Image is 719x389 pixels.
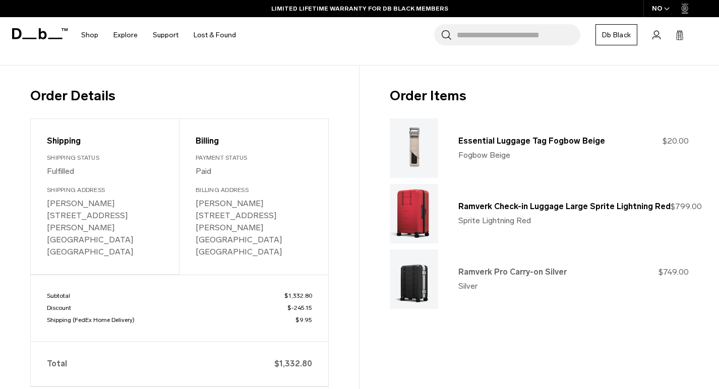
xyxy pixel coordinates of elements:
[47,153,163,162] div: Shipping Status
[47,315,312,325] p: Shipping (FedEx Home Delivery)
[196,153,312,162] div: Payment Status
[458,267,567,277] a: Ramverk Pro Carry-on Silver
[74,17,244,53] nav: Main Navigation
[458,280,477,292] span: Silver
[284,291,312,300] span: $1,332.80
[274,358,312,370] span: $1,332.80
[458,136,605,146] a: Essential Luggage Tag Fogbow Beige
[47,291,312,300] p: Subtotal
[196,198,312,258] p: [PERSON_NAME] [STREET_ADDRESS][PERSON_NAME] [GEOGRAPHIC_DATA] [GEOGRAPHIC_DATA]
[47,165,163,177] p: Fulfilled
[30,86,329,106] h3: Order Details
[671,202,702,211] span: $799.00
[458,149,510,161] span: Fogbow Beige
[390,86,689,106] h3: Order Items
[196,185,312,194] div: Billing Address
[81,17,98,53] a: Shop
[458,202,671,211] a: Ramverk Check-in Luggage Large Sprite Lightning Red
[458,215,531,227] span: Sprite Lightning Red
[390,249,438,309] img: Ramverk Pro Carry-on Silver
[47,198,163,258] p: [PERSON_NAME] [STREET_ADDRESS][PERSON_NAME] [GEOGRAPHIC_DATA] [GEOGRAPHIC_DATA]
[287,303,312,312] span: $-245.15
[47,135,163,147] div: Shipping
[663,136,689,146] span: $20.00
[390,184,438,243] img: Ramverk Check-in Luggage Large Sprite Lightning Red
[194,17,236,53] a: Lost & Found
[196,135,312,147] div: Billing
[196,165,312,177] p: Paid
[47,358,312,370] p: Total
[658,267,689,277] span: $749.00
[271,4,448,13] a: LIMITED LIFETIME WARRANTY FOR DB BLACK MEMBERS
[153,17,178,53] a: Support
[595,24,637,45] a: Db Black
[47,303,312,312] p: Discount
[295,315,312,325] span: $9.95
[390,118,438,178] img: Essential Luggage Tag Fogbow Beige
[113,17,138,53] a: Explore
[47,185,163,194] div: Shipping Address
